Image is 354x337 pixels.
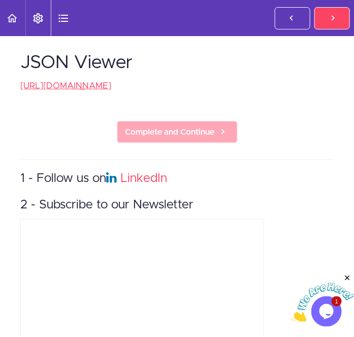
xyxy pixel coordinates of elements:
a: Complete and Continue [117,121,238,143]
h3: 1 - Follow us on [20,170,334,187]
h1: JSON Viewer [20,53,334,73]
a: LinkedIn [120,172,167,185]
svg: Settings Menu [32,12,44,24]
a: [URL][DOMAIN_NAME] [20,81,111,90]
span: Complete and Continue [125,126,215,138]
h3: 2 - Subscribe to our Newsletter [20,197,334,214]
svg: Course Sidebar [57,12,70,24]
svg: Back to course curriculum [6,12,18,24]
iframe: chat widget [291,273,354,322]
